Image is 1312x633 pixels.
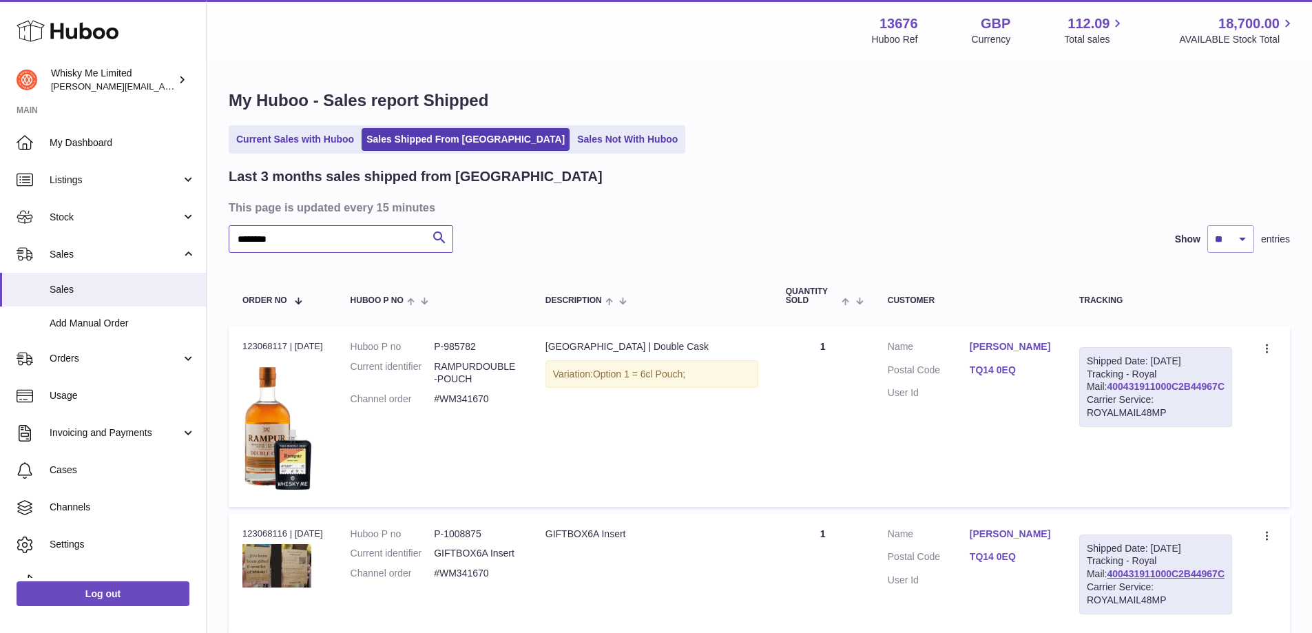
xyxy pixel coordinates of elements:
a: [PERSON_NAME] [970,528,1052,541]
dd: #WM341670 [434,393,518,406]
span: 18,700.00 [1218,14,1280,33]
td: 1 [772,326,874,507]
span: Quantity Sold [786,287,839,305]
div: Carrier Service: ROYALMAIL48MP [1087,393,1225,419]
span: Stock [50,211,181,224]
span: Orders [50,352,181,365]
div: Shipped Date: [DATE] [1087,542,1225,555]
span: Invoicing and Payments [50,426,181,439]
h1: My Huboo - Sales report Shipped [229,90,1290,112]
span: Returns [50,575,196,588]
dt: Current identifier [351,547,435,560]
div: GIFTBOX6A Insert [545,528,758,541]
div: 123068117 | [DATE] [242,340,323,353]
img: Packcutout_9579b6af-601e-4b95-8b0e-962130167b11.png [242,357,311,489]
a: Log out [17,581,189,606]
span: Settings [50,538,196,551]
dt: Name [888,340,970,357]
label: Show [1175,233,1200,246]
a: 18,700.00 AVAILABLE Stock Total [1179,14,1295,46]
a: Sales Shipped From [GEOGRAPHIC_DATA] [362,128,570,151]
span: Channels [50,501,196,514]
img: frances@whiskyshop.com [17,70,37,90]
dt: Channel order [351,567,435,580]
div: Customer [888,296,1052,305]
dt: User Id [888,574,970,587]
dt: Name [888,528,970,544]
div: Carrier Service: ROYALMAIL48MP [1087,581,1225,607]
div: Shipped Date: [DATE] [1087,355,1225,368]
div: Huboo Ref [872,33,918,46]
span: Huboo P no [351,296,404,305]
span: Description [545,296,602,305]
a: TQ14 0EQ [970,550,1052,563]
span: AVAILABLE Stock Total [1179,33,1295,46]
a: Sales Not With Huboo [572,128,683,151]
span: Sales [50,248,181,261]
strong: 13676 [879,14,918,33]
a: [PERSON_NAME] [970,340,1052,353]
dt: Huboo P no [351,340,435,353]
span: [PERSON_NAME][EMAIL_ADDRESS][DOMAIN_NAME] [51,81,276,92]
dt: Huboo P no [351,528,435,541]
span: Order No [242,296,287,305]
span: Cases [50,464,196,477]
h2: Last 3 months sales shipped from [GEOGRAPHIC_DATA] [229,167,603,186]
a: 400431911000C2B44967C [1107,568,1225,579]
a: 112.09 Total sales [1064,14,1125,46]
div: 123068116 | [DATE] [242,528,323,540]
span: Option 1 = 6cl Pouch; [593,369,685,380]
span: My Dashboard [50,136,196,149]
dd: P-985782 [434,340,518,353]
a: Current Sales with Huboo [231,128,359,151]
dt: Channel order [351,393,435,406]
div: Whisky Me Limited [51,67,175,93]
span: entries [1261,233,1290,246]
div: Variation: [545,360,758,388]
h3: This page is updated every 15 minutes [229,200,1287,215]
div: Tracking [1079,296,1232,305]
dt: Current identifier [351,360,435,386]
div: Tracking - Royal Mail: [1079,535,1232,614]
span: Usage [50,389,196,402]
div: Currency [972,33,1011,46]
span: Total sales [1064,33,1125,46]
dd: GIFTBOX6A Insert [434,547,518,560]
span: Listings [50,174,181,187]
div: Tracking - Royal Mail: [1079,347,1232,427]
div: [GEOGRAPHIC_DATA] | Double Cask [545,340,758,353]
span: 112.09 [1068,14,1110,33]
dd: RAMPURDOUBLE-POUCH [434,360,518,386]
a: TQ14 0EQ [970,364,1052,377]
dt: User Id [888,386,970,399]
span: Add Manual Order [50,317,196,330]
span: Sales [50,283,196,296]
dd: P-1008875 [434,528,518,541]
dd: #WM341670 [434,567,518,580]
strong: GBP [981,14,1010,33]
dt: Postal Code [888,550,970,567]
a: 400431911000C2B44967C [1107,381,1225,392]
img: 136761725538791.png [242,544,311,588]
dt: Postal Code [888,364,970,380]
